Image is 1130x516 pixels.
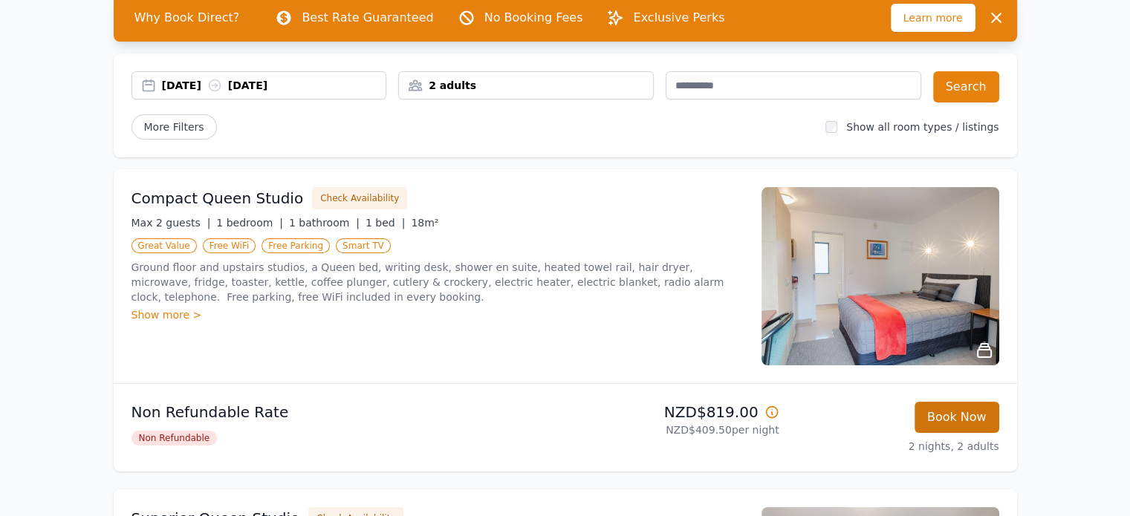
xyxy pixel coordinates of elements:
[131,402,559,422] p: Non Refundable Rate
[484,9,583,27] p: No Booking Fees
[399,78,653,93] div: 2 adults
[131,217,211,229] span: Max 2 guests |
[131,431,218,445] span: Non Refundable
[131,188,304,209] h3: Compact Queen Studio
[915,402,999,433] button: Book Now
[891,4,975,32] span: Learn more
[336,238,391,253] span: Smart TV
[366,217,405,229] span: 1 bed |
[633,9,724,27] p: Exclusive Perks
[131,238,197,253] span: Great Value
[411,217,438,229] span: 18m²
[131,260,744,304] p: Ground floor and upstairs studios, a Queen bed, writing desk, shower en suite, heated towel rail,...
[289,217,360,229] span: 1 bathroom |
[131,307,744,322] div: Show more >
[933,71,999,102] button: Search
[162,78,386,93] div: [DATE] [DATE]
[302,9,433,27] p: Best Rate Guaranteed
[123,3,252,33] span: Why Book Direct?
[203,238,256,253] span: Free WiFi
[262,238,330,253] span: Free Parking
[571,422,779,437] p: NZD$409.50 per night
[791,439,999,454] p: 2 nights, 2 adults
[312,187,407,209] button: Check Availability
[571,402,779,422] p: NZD$819.00
[131,114,217,140] span: More Filters
[846,121,999,133] label: Show all room types / listings
[216,217,283,229] span: 1 bedroom |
